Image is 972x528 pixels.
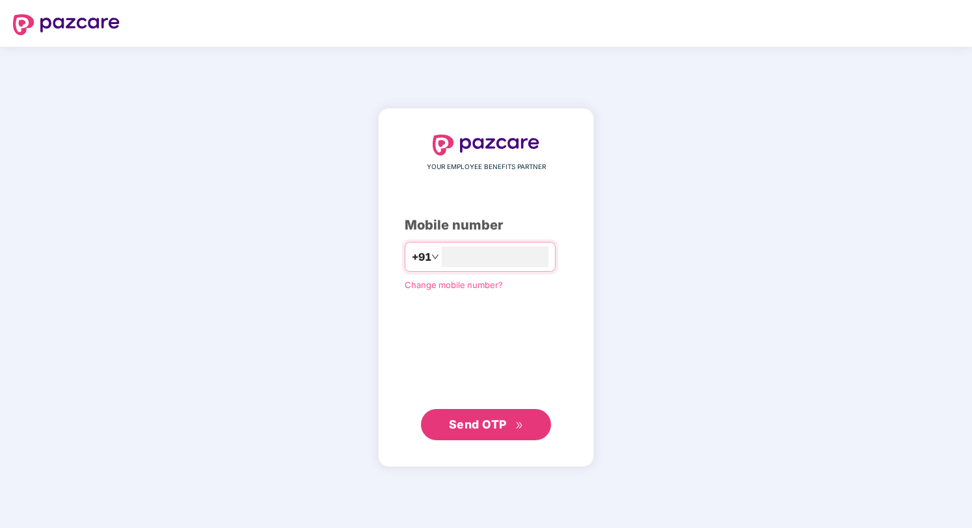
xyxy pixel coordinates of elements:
[412,249,431,265] span: +91
[515,421,524,430] span: double-right
[421,409,551,440] button: Send OTPdouble-right
[449,417,507,431] span: Send OTP
[405,280,503,290] a: Change mobile number?
[431,253,439,261] span: down
[427,162,546,172] span: YOUR EMPLOYEE BENEFITS PARTNER
[433,135,539,155] img: logo
[13,14,120,35] img: logo
[405,215,567,235] div: Mobile number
